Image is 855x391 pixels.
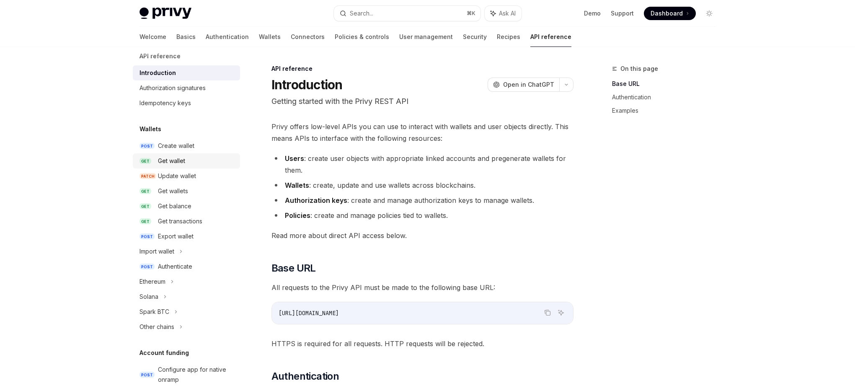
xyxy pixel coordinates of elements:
div: Idempotency keys [139,98,191,108]
span: PATCH [139,173,156,179]
a: API reference [530,27,571,47]
span: [URL][DOMAIN_NAME] [279,309,339,317]
div: Get transactions [158,216,202,226]
a: Policies & controls [335,27,389,47]
h1: Introduction [271,77,343,92]
a: Security [463,27,487,47]
button: Toggle dark mode [703,7,716,20]
span: Open in ChatGPT [503,80,554,89]
div: API reference [271,65,573,73]
div: Solana [139,292,158,302]
button: Copy the contents from the code block [542,307,553,318]
a: Support [611,9,634,18]
a: Idempotency keys [133,96,240,111]
span: POST [139,264,155,270]
div: Import wallet [139,246,174,256]
span: Privy offers low-level APIs you can use to interact with wallets and user objects directly. This ... [271,121,573,144]
span: GET [139,203,151,210]
div: Other chains [139,322,174,332]
span: All requests to the Privy API must be made to the following base URL: [271,282,573,293]
img: light logo [139,8,191,19]
li: : create user objects with appropriate linked accounts and pregenerate wallets for them. [271,153,573,176]
button: Open in ChatGPT [488,78,559,92]
span: On this page [620,64,658,74]
div: Configure app for native onramp [158,365,235,385]
div: Search... [350,8,373,18]
a: Recipes [497,27,520,47]
span: POST [139,372,155,378]
span: Base URL [271,262,316,275]
a: Authorization signatures [133,80,240,96]
span: GET [139,158,151,164]
a: Dashboard [644,7,696,20]
a: POSTConfigure app for native onramp [133,362,240,387]
button: Ask AI [555,307,566,318]
a: Examples [612,104,723,117]
div: Authorization signatures [139,83,206,93]
strong: Wallets [285,181,309,189]
div: Update wallet [158,171,196,181]
p: Getting started with the Privy REST API [271,96,573,107]
a: User management [399,27,453,47]
span: ⌘ K [467,10,475,17]
h5: Wallets [139,124,161,134]
div: Get balance [158,201,191,211]
span: POST [139,233,155,240]
div: Get wallet [158,156,185,166]
span: Read more about direct API access below. [271,230,573,241]
div: Export wallet [158,231,194,241]
a: GETGet balance [133,199,240,214]
strong: Policies [285,211,310,220]
li: : create, update and use wallets across blockchains. [271,179,573,191]
a: Introduction [133,65,240,80]
span: POST [139,143,155,149]
div: Authenticate [158,262,192,272]
span: Dashboard [651,9,683,18]
a: POSTAuthenticate [133,259,240,274]
strong: Users [285,154,304,163]
span: Authentication [271,370,339,383]
strong: Authorization keys [285,196,347,205]
a: Basics [176,27,196,47]
a: POSTExport wallet [133,229,240,244]
div: Get wallets [158,186,188,196]
div: Spark BTC [139,307,169,317]
li: : create and manage authorization keys to manage wallets. [271,194,573,206]
a: Wallets [259,27,281,47]
button: Ask AI [485,6,522,21]
a: Demo [584,9,601,18]
div: Ethereum [139,277,165,287]
a: PATCHUpdate wallet [133,168,240,184]
span: GET [139,218,151,225]
span: GET [139,188,151,194]
div: Introduction [139,68,176,78]
h5: Account funding [139,348,189,358]
a: GETGet wallets [133,184,240,199]
span: HTTPS is required for all requests. HTTP requests will be rejected. [271,338,573,350]
span: Ask AI [499,9,516,18]
a: Authentication [206,27,249,47]
a: POSTCreate wallet [133,138,240,153]
a: Connectors [291,27,325,47]
a: Base URL [612,77,723,91]
div: Create wallet [158,141,194,151]
a: GETGet transactions [133,214,240,229]
button: Search...⌘K [334,6,480,21]
a: GETGet wallet [133,153,240,168]
a: Welcome [139,27,166,47]
li: : create and manage policies tied to wallets. [271,210,573,221]
a: Authentication [612,91,723,104]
